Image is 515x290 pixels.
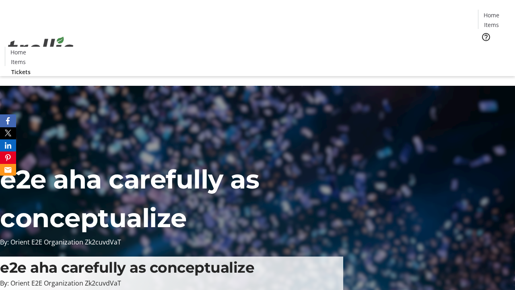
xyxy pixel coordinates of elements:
[5,48,31,56] a: Home
[484,47,504,55] span: Tickets
[11,58,26,66] span: Items
[478,47,510,55] a: Tickets
[484,21,499,29] span: Items
[478,29,494,45] button: Help
[11,68,31,76] span: Tickets
[5,68,37,76] a: Tickets
[5,58,31,66] a: Items
[478,21,504,29] a: Items
[10,48,26,56] span: Home
[478,11,504,19] a: Home
[5,28,76,68] img: Orient E2E Organization Zk2cuvdVaT's Logo
[484,11,499,19] span: Home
